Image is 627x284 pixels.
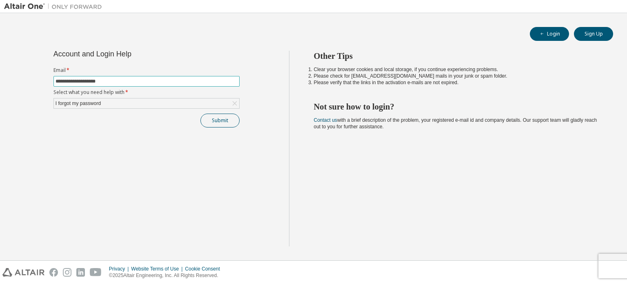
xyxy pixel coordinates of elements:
button: Login [530,27,569,41]
p: © 2025 Altair Engineering, Inc. All Rights Reserved. [109,272,225,279]
div: Privacy [109,266,131,272]
li: Please check for [EMAIL_ADDRESS][DOMAIN_NAME] mails in your junk or spam folder. [314,73,599,79]
h2: Other Tips [314,51,599,61]
img: Altair One [4,2,106,11]
span: with a brief description of the problem, your registered e-mail id and company details. Our suppo... [314,117,597,130]
h2: Not sure how to login? [314,101,599,112]
div: I forgot my password [54,98,239,108]
li: Please verify that the links in the activation e-mails are not expired. [314,79,599,86]
div: Account and Login Help [53,51,202,57]
label: Email [53,67,240,74]
img: instagram.svg [63,268,71,277]
img: youtube.svg [90,268,102,277]
img: linkedin.svg [76,268,85,277]
button: Submit [200,114,240,127]
div: Website Terms of Use [131,266,185,272]
li: Clear your browser cookies and local storage, if you continue experiencing problems. [314,66,599,73]
img: facebook.svg [49,268,58,277]
img: altair_logo.svg [2,268,44,277]
a: Contact us [314,117,337,123]
div: Cookie Consent [185,266,225,272]
label: Select what you need help with [53,89,240,96]
button: Sign Up [574,27,613,41]
div: I forgot my password [54,99,102,108]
